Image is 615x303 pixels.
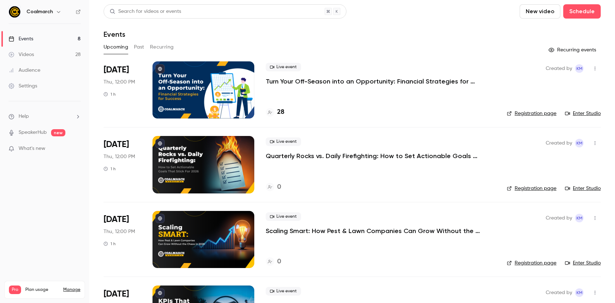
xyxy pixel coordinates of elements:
[520,4,560,19] button: New video
[576,288,582,297] span: KM
[266,287,301,296] span: Live event
[104,91,116,97] div: 1 h
[9,6,20,17] img: Coalmarch
[565,185,601,192] a: Enter Studio
[9,35,33,42] div: Events
[104,214,129,225] span: [DATE]
[266,257,281,267] a: 0
[575,214,584,222] span: Katie McCaskill
[277,107,284,117] h4: 28
[63,287,80,293] a: Manage
[9,67,40,74] div: Audience
[104,228,135,235] span: Thu, 12:00 PM
[9,82,37,90] div: Settings
[104,30,125,39] h1: Events
[104,166,116,172] div: 1 h
[9,51,34,58] div: Videos
[25,287,59,293] span: Plan usage
[546,64,572,73] span: Created by
[507,185,556,192] a: Registration page
[546,214,572,222] span: Created by
[545,44,601,56] button: Recurring events
[19,113,29,120] span: Help
[565,259,601,267] a: Enter Studio
[51,129,65,136] span: new
[104,41,128,53] button: Upcoming
[507,259,556,267] a: Registration page
[266,152,480,160] a: Quarterly Rocks vs. Daily Firefighting: How to Set Actionable Goals That Stick For 2026
[104,136,141,193] div: Sep 4 Thu, 12:00 PM (America/New York)
[507,110,556,117] a: Registration page
[546,288,572,297] span: Created by
[104,139,129,150] span: [DATE]
[104,241,116,247] div: 1 h
[266,227,480,235] a: Scaling Smart: How Pest & Lawn Companies Can Grow Without the Chaos in [DATE]
[266,182,281,192] a: 0
[26,8,53,15] h6: Coalmarch
[104,288,129,300] span: [DATE]
[563,4,601,19] button: Schedule
[575,64,584,73] span: Katie McCaskill
[565,110,601,117] a: Enter Studio
[266,77,480,86] a: Turn Your Off-Season into an Opportunity: Financial Strategies for Success
[576,64,582,73] span: KM
[9,113,81,120] li: help-dropdown-opener
[104,211,141,268] div: Sep 18 Thu, 12:00 PM (America/New York)
[110,8,181,15] div: Search for videos or events
[19,145,45,152] span: What's new
[266,107,284,117] a: 28
[19,129,47,136] a: SpeakerHub
[150,41,174,53] button: Recurring
[277,257,281,267] h4: 0
[134,41,144,53] button: Past
[104,79,135,86] span: Thu, 12:00 PM
[9,286,21,294] span: Pro
[576,139,582,147] span: KM
[266,212,301,221] span: Live event
[575,139,584,147] span: Katie McCaskill
[104,153,135,160] span: Thu, 12:00 PM
[277,182,281,192] h4: 0
[104,61,141,118] div: Aug 21 Thu, 12:00 PM (America/New York)
[104,64,129,76] span: [DATE]
[575,288,584,297] span: Katie McCaskill
[266,137,301,146] span: Live event
[266,63,301,71] span: Live event
[546,139,572,147] span: Created by
[576,214,582,222] span: KM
